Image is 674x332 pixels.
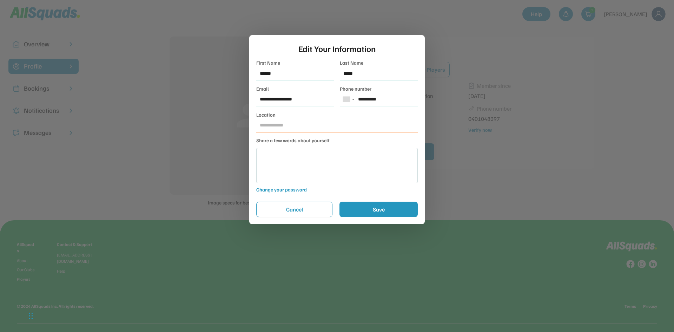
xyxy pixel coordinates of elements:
[256,137,330,144] div: Share a few words about yourself
[256,202,332,217] button: Cancel
[340,59,363,66] div: Last Name
[340,93,356,106] div: Telephone country code
[256,111,276,118] div: Location
[256,85,269,92] div: Email
[256,186,418,193] div: Change your password
[340,85,371,92] div: Phone number
[256,59,280,66] div: First Name
[339,202,418,217] button: Save
[256,42,418,55] div: Edit Your Information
